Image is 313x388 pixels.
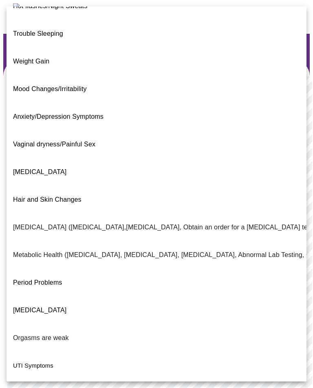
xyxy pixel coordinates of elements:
span: UTI Symptoms [13,362,53,369]
span: Weight Gain [13,58,49,65]
p: Orgasms are weak [13,333,69,343]
span: Period Problems [13,279,62,286]
span: Anxiety/Depression Symptoms [13,113,104,120]
span: Mood Changes/Irritability [13,85,87,92]
span: Hair and Skin Changes [13,196,82,203]
span: Vaginal dryness/Painful Sex [13,141,95,148]
span: Trouble Sleeping [13,30,63,37]
span: [MEDICAL_DATA] [13,307,66,314]
span: [MEDICAL_DATA] [13,168,66,175]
